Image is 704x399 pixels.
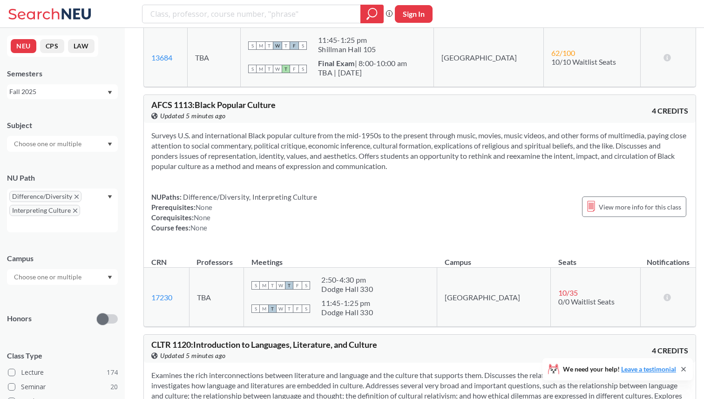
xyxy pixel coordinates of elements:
svg: magnifying glass [366,7,378,20]
div: NUPaths: Prerequisites: Corequisites: Course fees: [151,192,317,233]
span: F [290,65,298,73]
label: Lecture [8,366,118,379]
span: T [282,41,290,50]
button: LAW [68,39,95,53]
span: Updated 5 minutes ago [160,111,226,121]
span: F [293,304,302,313]
span: F [290,41,298,50]
span: T [265,41,273,50]
div: | 8:00-10:00 am [318,59,407,68]
label: Seminar [8,381,118,393]
span: S [251,281,260,290]
th: Notifications [641,248,696,268]
span: T [282,65,290,73]
section: Surveys U.S. and international Black popular culture from the mid-1950s to the present through mu... [151,130,688,171]
td: [GEOGRAPHIC_DATA] [433,28,543,87]
th: Campus [437,248,551,268]
span: T [268,304,277,313]
span: W [273,65,282,73]
span: None [190,223,207,232]
button: CPS [40,39,64,53]
span: None [194,213,210,222]
span: S [248,41,257,50]
span: 174 [107,367,118,378]
span: View more info for this class [599,201,681,213]
svg: X to remove pill [73,209,77,213]
div: NU Path [7,173,118,183]
span: T [265,65,273,73]
span: We need your help! [563,366,676,372]
span: F [293,281,302,290]
div: CRN [151,257,167,267]
svg: Dropdown arrow [108,142,112,146]
a: 13684 [151,53,172,62]
button: Sign In [395,5,433,23]
a: Leave a testimonial [621,365,676,373]
td: TBA [188,28,241,87]
span: M [260,304,268,313]
div: magnifying glass [360,5,384,23]
div: Dodge Hall 330 [321,284,373,294]
span: 10/10 Waitlist Seats [551,57,616,66]
span: S [298,41,307,50]
div: Dropdown arrow [7,136,118,152]
button: NEU [11,39,36,53]
input: Choose one or multiple [9,138,88,149]
span: M [260,281,268,290]
span: M [257,65,265,73]
span: W [277,281,285,290]
span: S [298,65,307,73]
svg: Dropdown arrow [108,276,112,279]
span: S [302,304,310,313]
th: Seats [551,248,641,268]
div: 11:45 - 1:25 pm [318,35,376,45]
span: Difference/DiversityX to remove pill [9,191,81,202]
span: Interpreting CultureX to remove pill [9,205,80,216]
td: [GEOGRAPHIC_DATA] [437,268,551,327]
span: 62 / 100 [551,48,575,57]
span: 10 / 35 [558,288,578,297]
div: Dodge Hall 330 [321,308,373,317]
input: Class, professor, course number, "phrase" [149,6,354,22]
span: AFCS 1113 : Black Popular Culture [151,100,276,110]
div: 11:45 - 1:25 pm [321,298,373,308]
span: S [251,304,260,313]
td: TBA [189,268,244,327]
span: S [302,281,310,290]
div: Shillman Hall 105 [318,45,376,54]
span: M [257,41,265,50]
input: Choose one or multiple [9,271,88,283]
div: Dropdown arrow [7,269,118,285]
div: 2:50 - 4:30 pm [321,275,373,284]
span: 20 [110,382,118,392]
svg: X to remove pill [74,195,79,199]
div: Difference/DiversityX to remove pillInterpreting CultureX to remove pillDropdown arrow [7,189,118,232]
span: None [196,203,212,211]
span: Class Type [7,351,118,361]
span: 4 CREDITS [652,106,688,116]
th: Meetings [244,248,437,268]
div: Campus [7,253,118,264]
p: Honors [7,313,32,324]
span: Difference/Diversity, Interpreting Culture [182,193,317,201]
span: T [268,281,277,290]
span: CLTR 1120 : Introduction to Languages, Literature, and Culture [151,339,377,350]
svg: Dropdown arrow [108,195,112,199]
div: Fall 2025 [9,87,107,97]
div: TBA | [DATE] [318,68,407,77]
span: Updated 5 minutes ago [160,351,226,361]
span: W [273,41,282,50]
svg: Dropdown arrow [108,91,112,95]
th: Professors [189,248,244,268]
span: T [285,304,293,313]
div: Subject [7,120,118,130]
div: Fall 2025Dropdown arrow [7,84,118,99]
div: Semesters [7,68,118,79]
span: T [285,281,293,290]
a: 17230 [151,293,172,302]
span: S [248,65,257,73]
span: W [277,304,285,313]
span: 4 CREDITS [652,345,688,356]
span: 0/0 Waitlist Seats [558,297,615,306]
b: Final Exam [318,59,355,68]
